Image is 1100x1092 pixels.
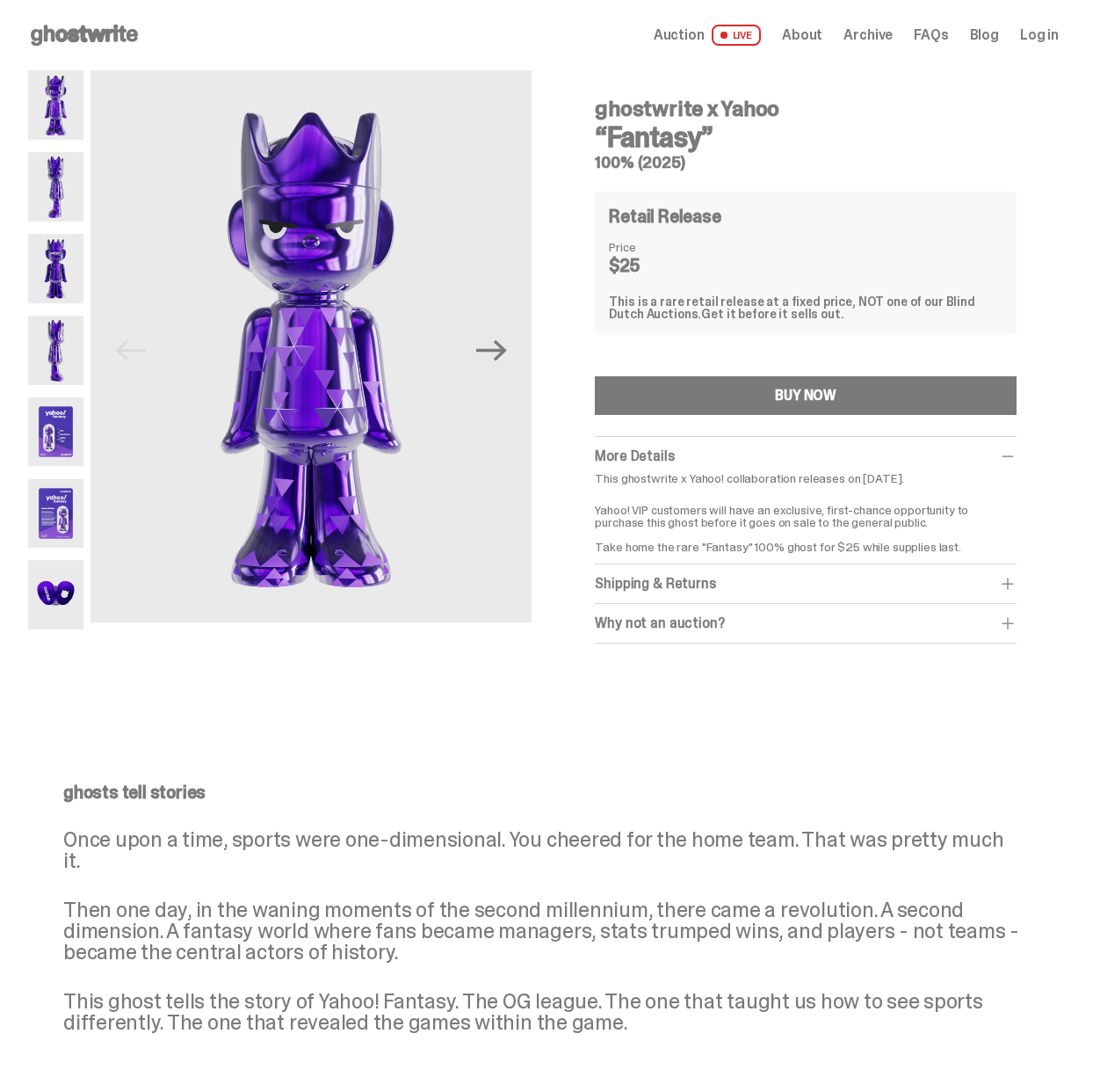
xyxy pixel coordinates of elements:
[28,316,83,385] img: Yahoo-HG---4.png
[609,241,697,253] dt: Price
[609,295,1002,320] div: This is a rare retail release at a fixed price, NOT one of our Blind Dutch Auctions.
[595,491,1017,553] p: Yahoo! VIP customers will have an exclusive, first-chance opportunity to purchase this ghost befo...
[63,829,1024,871] p: Once upon a time, sports were one-dimensional. You cheered for the home team. That was pretty muc...
[782,28,822,42] a: About
[28,397,83,467] img: Yahoo-HG---5.png
[63,783,1024,801] p: ghosts tell stories
[28,479,83,549] img: Yahoo-HG---6.png
[595,376,1017,415] button: BUY NOW
[1020,28,1059,42] a: Log in
[595,123,1017,151] h3: “Fantasy”
[654,25,761,46] a: Auction LIVE
[90,70,532,622] img: Yahoo-HG---1.png
[28,152,83,222] img: Yahoo-HG---2.png
[609,207,720,225] h4: Retail Release
[595,575,1017,593] div: Shipping & Returns
[609,257,697,274] dd: $25
[28,234,83,303] img: Yahoo-HG---3.png
[775,389,836,403] div: BUY NOW
[595,447,674,465] span: More Details
[595,615,1017,632] div: Why not an auction?
[712,25,762,46] span: LIVE
[28,560,83,630] img: Yahoo-HG---7.png
[970,28,999,42] a: Blog
[28,70,83,140] img: Yahoo-HG---1.png
[914,28,948,42] a: FAQs
[701,306,843,322] span: Get it before it sells out.
[472,331,510,369] button: Next
[63,991,1024,1033] p: This ghost tells the story of Yahoo! Fantasy. The OG league. The one that taught us how to see sp...
[654,28,705,42] span: Auction
[63,899,1024,963] p: Then one day, in the waning moments of the second millennium, there came a revolution. A second d...
[843,28,893,42] a: Archive
[595,155,1017,171] h5: 100% (2025)
[595,472,1017,484] p: This ghostwrite x Yahoo! collaboration releases on [DATE].
[595,98,1017,120] h4: ghostwrite x Yahoo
